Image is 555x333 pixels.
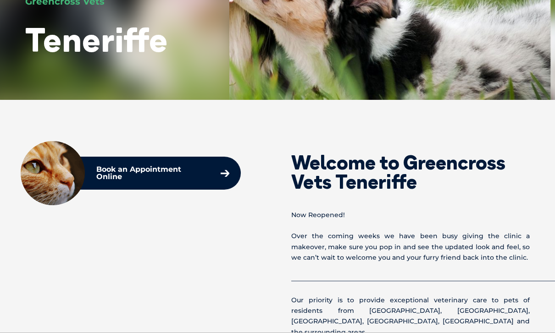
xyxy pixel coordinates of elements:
[25,22,168,58] h1: Teneriffe
[291,273,530,284] p: ____________________________________________________________________________________________
[291,210,530,220] p: Now Reopened!
[92,161,234,185] a: Book an Appointment Online
[291,231,530,263] p: Over the coming weeks we have been busy giving the clinic a makeover, make sure you pop in and se...
[291,153,530,191] h2: Welcome to Greencross Vets Teneriffe
[96,166,205,180] p: Book an Appointment Online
